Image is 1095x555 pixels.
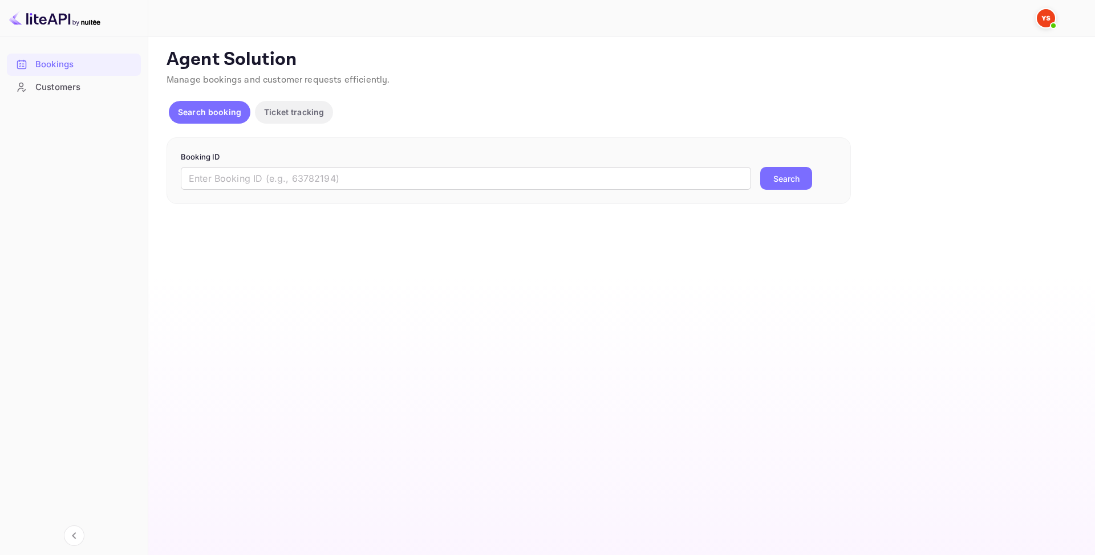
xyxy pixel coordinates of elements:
p: Ticket tracking [264,106,324,118]
span: Manage bookings and customer requests efficiently. [167,74,390,86]
p: Agent Solution [167,48,1074,71]
img: Yandex Support [1037,9,1055,27]
a: Customers [7,76,141,97]
button: Collapse navigation [64,525,84,546]
div: Customers [7,76,141,99]
p: Search booking [178,106,241,118]
p: Booking ID [181,152,837,163]
div: Customers [35,81,135,94]
input: Enter Booking ID (e.g., 63782194) [181,167,751,190]
a: Bookings [7,54,141,75]
div: Bookings [35,58,135,71]
img: LiteAPI logo [9,9,100,27]
div: Bookings [7,54,141,76]
button: Search [760,167,812,190]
